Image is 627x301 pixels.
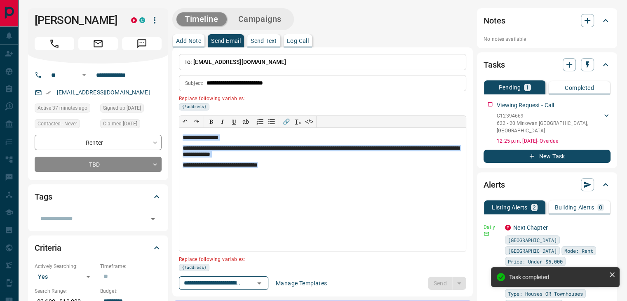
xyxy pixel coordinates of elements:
[484,178,505,191] h2: Alerts
[211,38,241,44] p: Send Email
[217,116,228,127] button: 𝑰
[484,11,611,31] div: Notes
[182,103,207,110] span: {!address}
[228,116,240,127] button: 𝐔
[497,120,602,134] p: 622 - 20 Minowan [GEOGRAPHIC_DATA] , [GEOGRAPHIC_DATA]
[176,38,201,44] p: Add Note
[555,205,594,210] p: Building Alerts
[103,120,137,128] span: Claimed [DATE]
[57,89,150,96] a: [EMAIL_ADDRESS][DOMAIN_NAME]
[38,120,77,128] span: Contacted - Never
[484,58,505,71] h2: Tasks
[38,104,87,112] span: Active 37 minutes ago
[35,238,162,258] div: Criteria
[179,116,191,127] button: ↶
[266,116,277,127] button: Bullet list
[271,277,332,290] button: Manage Templates
[185,80,203,87] p: Subject:
[484,150,611,163] button: New Task
[240,116,251,127] button: ab
[484,55,611,75] div: Tasks
[191,116,202,127] button: ↷
[508,247,557,255] span: [GEOGRAPHIC_DATA]
[484,35,611,43] p: No notes available
[139,17,145,23] div: condos.ca
[193,59,286,65] span: [EMAIL_ADDRESS][DOMAIN_NAME]
[205,116,217,127] button: 𝐁
[100,119,162,131] div: Fri Oct 10 2025
[230,12,290,26] button: Campaigns
[484,14,505,27] h2: Notes
[303,116,315,127] button: </>
[508,257,563,266] span: Price: Under $5,000
[498,85,521,90] p: Pending
[100,103,162,115] div: Thu Sep 21 2017
[35,14,119,27] h1: [PERSON_NAME]
[254,116,266,127] button: Numbered list
[79,70,89,80] button: Open
[484,175,611,195] div: Alerts
[122,37,162,50] span: Message
[35,241,61,254] h2: Criteria
[280,116,292,127] button: 🔗
[176,12,227,26] button: Timeline
[35,187,162,207] div: Tags
[254,277,265,289] button: Open
[497,101,554,110] p: Viewing Request - Call
[599,205,602,210] p: 0
[513,224,548,231] a: Next Chapter
[35,135,162,150] div: Renter
[45,90,51,96] svg: Email Verified
[526,85,529,90] p: 1
[497,137,611,145] p: 12:25 p.m. [DATE] - Overdue
[492,205,528,210] p: Listing Alerts
[35,270,96,283] div: Yes
[35,103,96,115] div: Tue Oct 14 2025
[533,205,536,210] p: 2
[484,231,489,237] svg: Email
[131,17,137,23] div: property.ca
[497,111,611,136] div: C12394669622 - 20 Minowan [GEOGRAPHIC_DATA],[GEOGRAPHIC_DATA]
[35,37,74,50] span: Call
[232,118,236,125] span: 𝐔
[497,112,602,120] p: C12394669
[35,287,96,295] p: Search Range:
[35,190,52,203] h2: Tags
[508,236,557,244] span: [GEOGRAPHIC_DATA]
[484,223,500,231] p: Daily
[147,213,159,225] button: Open
[287,38,309,44] p: Log Call
[179,253,460,264] p: Replace following variables:
[509,274,606,280] div: Task completed
[242,118,249,125] s: ab
[35,263,96,270] p: Actively Searching:
[179,54,466,70] p: To:
[565,85,594,91] p: Completed
[292,116,303,127] button: T̲ₓ
[505,225,511,230] div: property.ca
[179,92,460,103] p: Replace following variables:
[35,157,162,172] div: TBD
[182,264,207,271] span: {!address}
[100,263,162,270] p: Timeframe:
[428,277,466,290] div: split button
[100,287,162,295] p: Budget:
[251,38,277,44] p: Send Text
[564,247,593,255] span: Mode: Rent
[78,37,118,50] span: Email
[103,104,141,112] span: Signed up [DATE]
